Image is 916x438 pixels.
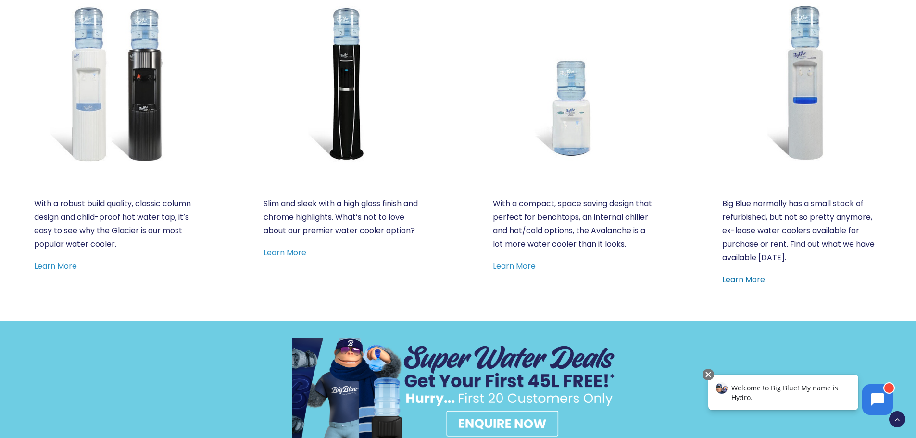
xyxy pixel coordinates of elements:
a: Learn More [34,261,77,272]
p: With a compact, space saving design that perfect for benchtops, an internal chiller and hot/cold ... [493,197,652,251]
a: Learn More [722,274,765,285]
iframe: Chatbot [698,367,903,425]
a: Learn More [264,247,306,258]
a: Everest Elite [264,3,423,163]
a: Glacier White or Black [34,3,194,163]
a: Refurbished [722,3,882,163]
a: Learn More [493,261,536,272]
p: Slim and sleek with a high gloss finish and chrome highlights. What’s not to love about our premi... [264,197,423,238]
a: Benchtop Avalanche [493,3,652,163]
p: Big Blue normally has a small stock of refurbished, but not so pretty anymore, ex-lease water coo... [722,197,882,264]
p: With a robust build quality, classic column design and child-proof hot water tap, it’s easy to se... [34,197,194,251]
